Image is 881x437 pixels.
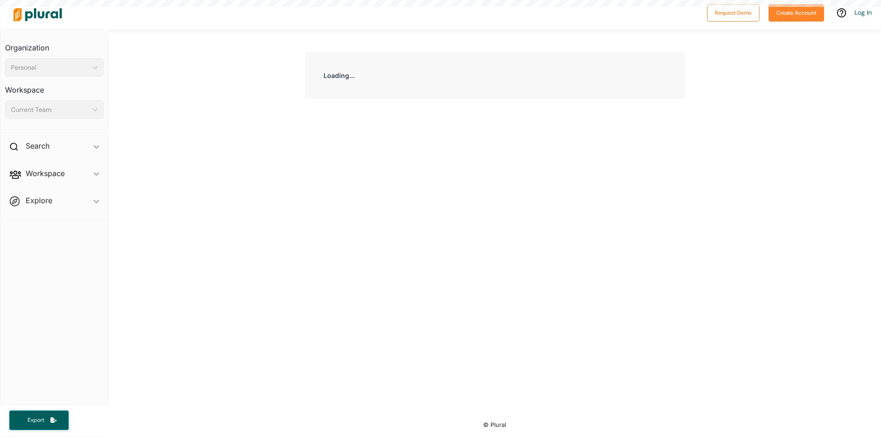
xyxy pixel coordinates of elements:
[5,77,104,97] h3: Workspace
[11,105,89,115] div: Current Team
[9,410,69,430] button: Export
[707,7,759,17] a: Request Demo
[21,416,50,424] span: Export
[305,52,685,99] div: Loading...
[769,4,824,22] button: Create Account
[854,8,872,17] a: Log In
[26,141,50,151] h2: Search
[11,63,89,72] div: Personal
[5,34,104,55] h3: Organization
[483,421,506,428] small: © Plural
[769,7,824,17] a: Create Account
[707,4,759,22] button: Request Demo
